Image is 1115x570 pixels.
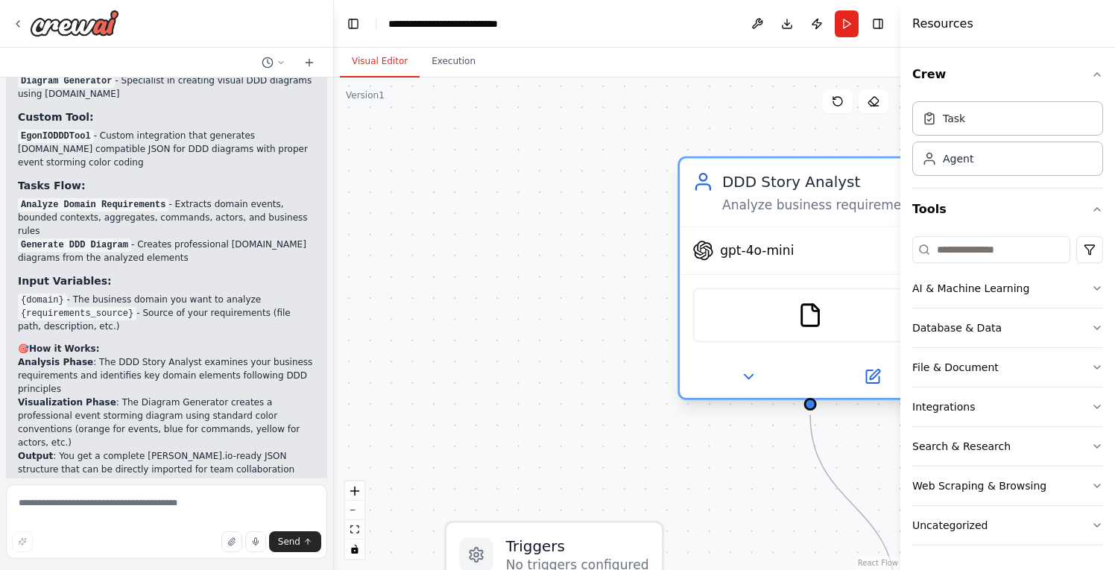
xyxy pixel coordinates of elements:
div: Web Scraping & Browsing [912,478,1046,493]
strong: Visualization Phase [18,397,116,408]
li: : The DDD Story Analyst examines your business requirements and identifies key domain elements fo... [18,355,315,396]
li: - Creates professional [DOMAIN_NAME] diagrams from the analyzed elements [18,238,315,265]
button: Switch to previous chat [256,54,291,72]
h4: Resources [912,15,973,33]
strong: How it Works: [29,343,99,354]
button: Web Scraping & Browsing [912,466,1103,505]
img: FileReadTool [797,303,823,328]
li: - The business domain you want to analyze [18,293,315,306]
button: Upload files [221,531,242,552]
nav: breadcrumb [388,16,534,31]
div: Agent [943,151,973,166]
div: Analyze business requirements and user stories to extract Domain-Driven Design elements including... [722,197,928,214]
button: Tools [912,189,1103,230]
button: Uncategorized [912,506,1103,545]
strong: Input Variables: [18,275,112,287]
strong: Analysis Phase [18,357,93,367]
button: Improve this prompt [12,531,33,552]
a: React Flow attribution [858,559,898,567]
h3: Triggers [506,536,649,557]
button: Execution [420,46,487,77]
li: - Source of your requirements (file path, description, etc.) [18,306,315,333]
div: React Flow controls [345,481,364,559]
button: Search & Research [912,427,1103,466]
code: EgonIODDDTool [18,130,94,143]
code: Generate DDD Diagram [18,238,131,252]
strong: Custom Tool: [18,111,94,123]
div: DDD Story Analyst [722,171,928,192]
button: Send [269,531,321,552]
img: Logo [30,10,119,37]
div: Version 1 [346,89,385,101]
code: {requirements_source} [18,307,136,320]
button: zoom in [345,481,364,501]
div: Tools [912,230,1103,557]
button: zoom out [345,501,364,520]
div: File & Document [912,360,999,375]
button: fit view [345,520,364,539]
strong: Output [18,451,53,461]
li: - Extracts domain events, bounded contexts, aggregates, commands, actors, and business rules [18,197,315,238]
button: Visual Editor [340,46,420,77]
code: Analyze Domain Requirements [18,198,168,212]
button: AI & Machine Learning [912,269,1103,308]
li: - Specialist in creating visual DDD diagrams using [DOMAIN_NAME] [18,74,315,101]
span: Send [278,536,300,548]
div: Database & Data [912,320,1002,335]
div: AI & Machine Learning [912,281,1029,296]
div: Integrations [912,399,975,414]
button: Start a new chat [297,54,321,72]
div: Uncategorized [912,518,988,533]
button: Hide right sidebar [868,13,888,34]
h2: 🎯 [18,342,315,355]
button: toggle interactivity [345,539,364,559]
strong: Tasks Flow: [18,180,86,191]
div: Task [943,111,965,126]
code: Diagram Generator [18,75,115,88]
button: File & Document [912,348,1103,387]
button: Database & Data [912,308,1103,347]
span: gpt-4o-mini [720,242,794,259]
h2: 📋 [18,476,315,490]
strong: Ready to Test! [29,478,101,488]
button: Open in side panel [812,364,932,389]
button: Hide left sidebar [343,13,364,34]
button: Crew [912,54,1103,95]
button: Integrations [912,387,1103,426]
div: DDD Story AnalystAnalyze business requirements and user stories to extract Domain-Driven Design e... [677,160,943,404]
button: Click to speak your automation idea [245,531,266,552]
code: {domain} [18,294,67,307]
div: Search & Research [912,439,1011,454]
div: Crew [912,95,1103,188]
li: : You get a complete [PERSON_NAME].io-ready JSON structure that can be directly imported for team... [18,449,315,476]
li: - Custom integration that generates [DOMAIN_NAME] compatible JSON for DDD diagrams with proper ev... [18,129,315,169]
li: : The Diagram Generator creates a professional event storming diagram using standard color conven... [18,396,315,449]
